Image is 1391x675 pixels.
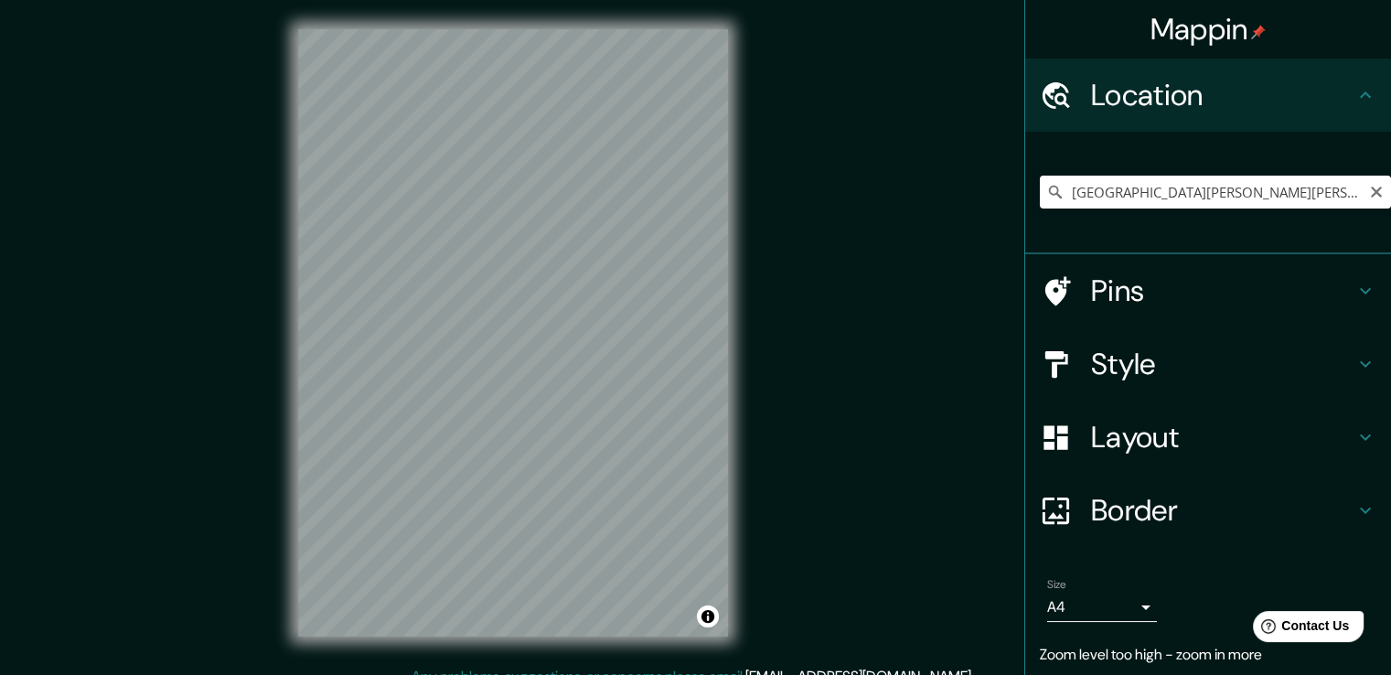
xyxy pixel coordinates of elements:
[1047,593,1157,622] div: A4
[1040,176,1391,209] input: Pick your city or area
[298,29,728,637] canvas: Map
[1025,474,1391,547] div: Border
[1047,577,1066,593] label: Size
[1091,492,1354,529] h4: Border
[1025,327,1391,401] div: Style
[1025,59,1391,132] div: Location
[1091,346,1354,382] h4: Style
[1091,419,1354,455] h4: Layout
[1025,254,1391,327] div: Pins
[1025,401,1391,474] div: Layout
[1091,273,1354,309] h4: Pins
[1369,182,1384,199] button: Clear
[1228,604,1371,655] iframe: Help widget launcher
[697,605,719,627] button: Toggle attribution
[1150,11,1267,48] h4: Mappin
[1251,25,1266,39] img: pin-icon.png
[1091,77,1354,113] h4: Location
[1040,644,1376,666] p: Zoom level too high - zoom in more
